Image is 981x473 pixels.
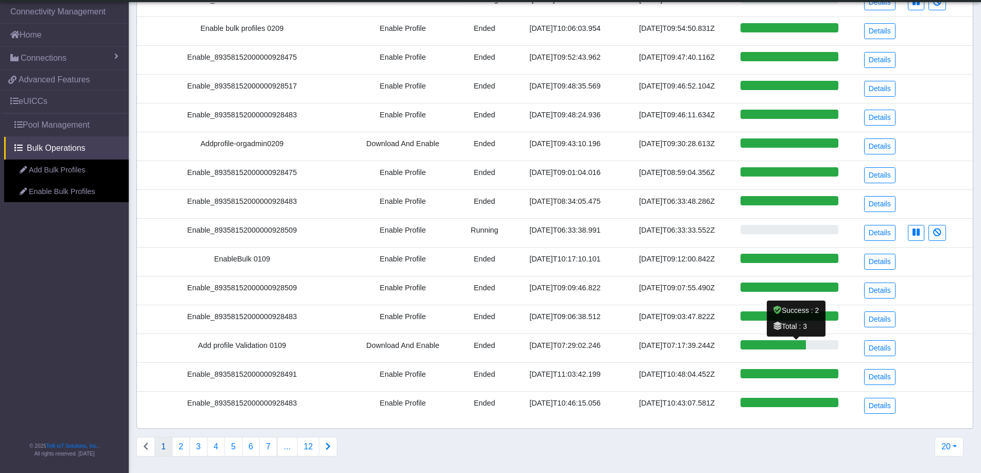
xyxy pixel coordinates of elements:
[510,391,619,420] td: [DATE]T10:46:15.056
[510,334,619,362] td: [DATE]T07:29:02.246
[773,306,819,314] span: Success : 2
[137,305,347,334] td: Enable_89358152000000928483
[864,254,896,270] a: Details
[297,437,320,457] button: 12
[458,161,510,189] td: Ended
[864,196,896,212] a: Details
[510,161,619,189] td: [DATE]T09:01:04.016
[864,311,896,327] a: Details
[510,305,619,334] td: [DATE]T09:06:38.512
[510,276,619,305] td: [DATE]T09:09:46.822
[458,247,510,276] td: Ended
[347,334,458,362] td: Download And Enable
[27,142,85,154] span: Bulk Operations
[619,189,734,218] td: [DATE]T06:33:48.286Z
[347,189,458,218] td: Enable Profile
[137,103,347,132] td: Enable_89358152000000928483
[864,138,896,154] a: Details
[347,161,458,189] td: Enable Profile
[458,218,510,247] td: Running
[619,103,734,132] td: [DATE]T09:46:11.634Z
[864,398,896,414] a: Details
[347,362,458,391] td: Enable Profile
[4,114,129,136] a: Pool Management
[347,45,458,74] td: Enable Profile
[619,276,734,305] td: [DATE]T09:07:55.490Z
[207,437,225,457] button: 4
[458,334,510,362] td: Ended
[619,362,734,391] td: [DATE]T10:48:04.452Z
[347,391,458,420] td: Enable Profile
[277,437,297,457] button: ...
[154,437,173,457] button: 1
[864,81,896,97] a: Details
[864,110,896,126] a: Details
[347,132,458,161] td: Download And Enable
[619,161,734,189] td: [DATE]T08:59:04.356Z
[619,391,734,420] td: [DATE]T10:43:07.581Z
[137,74,347,103] td: Enable_89358152000000928517
[864,52,896,68] a: Details
[458,391,510,420] td: Ended
[347,218,458,247] td: Enable Profile
[137,334,347,362] td: Add profile Validation 0109
[458,103,510,132] td: Ended
[864,369,896,385] a: Details
[458,305,510,334] td: Ended
[242,437,260,457] button: 6
[225,437,243,457] button: 5
[935,437,963,457] button: 20
[137,391,347,420] td: Enable_89358152000000928483
[458,16,510,45] td: Ended
[458,362,510,391] td: Ended
[864,225,896,241] a: Details
[619,305,734,334] td: [DATE]T09:03:47.822Z
[137,362,347,391] td: Enable_89358152000000928491
[137,276,347,305] td: Enable_89358152000000928509
[619,247,734,276] td: [DATE]T09:12:00.842Z
[137,161,347,189] td: Enable_89358152000000928475
[137,45,347,74] td: Enable_89358152000000928475
[4,160,129,181] a: Add Bulk Profiles
[510,218,619,247] td: [DATE]T06:33:38.991
[619,16,734,45] td: [DATE]T09:54:50.831Z
[259,437,277,457] button: 7
[4,137,129,160] a: Bulk Operations
[137,218,347,247] td: Enable_89358152000000928509
[137,247,347,276] td: EnableBulk 0109
[458,189,510,218] td: Ended
[347,276,458,305] td: Enable Profile
[19,74,90,86] span: Advanced Features
[619,218,734,247] td: [DATE]T06:33:33.552Z
[458,74,510,103] td: Ended
[21,52,66,64] span: Connections
[510,74,619,103] td: [DATE]T09:48:35.569
[510,132,619,161] td: [DATE]T09:43:10.196
[347,247,458,276] td: Enable Profile
[864,283,896,299] a: Details
[619,74,734,103] td: [DATE]T09:46:52.104Z
[510,189,619,218] td: [DATE]T08:34:05.475
[864,167,896,183] a: Details
[510,247,619,276] td: [DATE]T10:17:10.101
[172,437,190,457] button: 2
[510,362,619,391] td: [DATE]T11:03:42.199
[347,103,458,132] td: Enable Profile
[137,132,347,161] td: Addprofile-orgadmin0209
[864,340,896,356] a: Details
[864,23,896,39] a: Details
[510,16,619,45] td: [DATE]T10:06:03.954
[619,132,734,161] td: [DATE]T09:30:28.613Z
[46,443,98,449] a: Telit IoT Solutions, Inc.
[458,45,510,74] td: Ended
[619,334,734,362] td: [DATE]T07:17:39.244Z
[773,322,807,330] span: Total : 3
[347,16,458,45] td: Enable Profile
[190,437,208,457] button: 3
[619,45,734,74] td: [DATE]T09:47:40.116Z
[137,189,347,218] td: Enable_89358152000000928483
[458,132,510,161] td: Ended
[347,305,458,334] td: Enable Profile
[347,74,458,103] td: Enable Profile
[4,181,129,203] a: Enable Bulk Profiles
